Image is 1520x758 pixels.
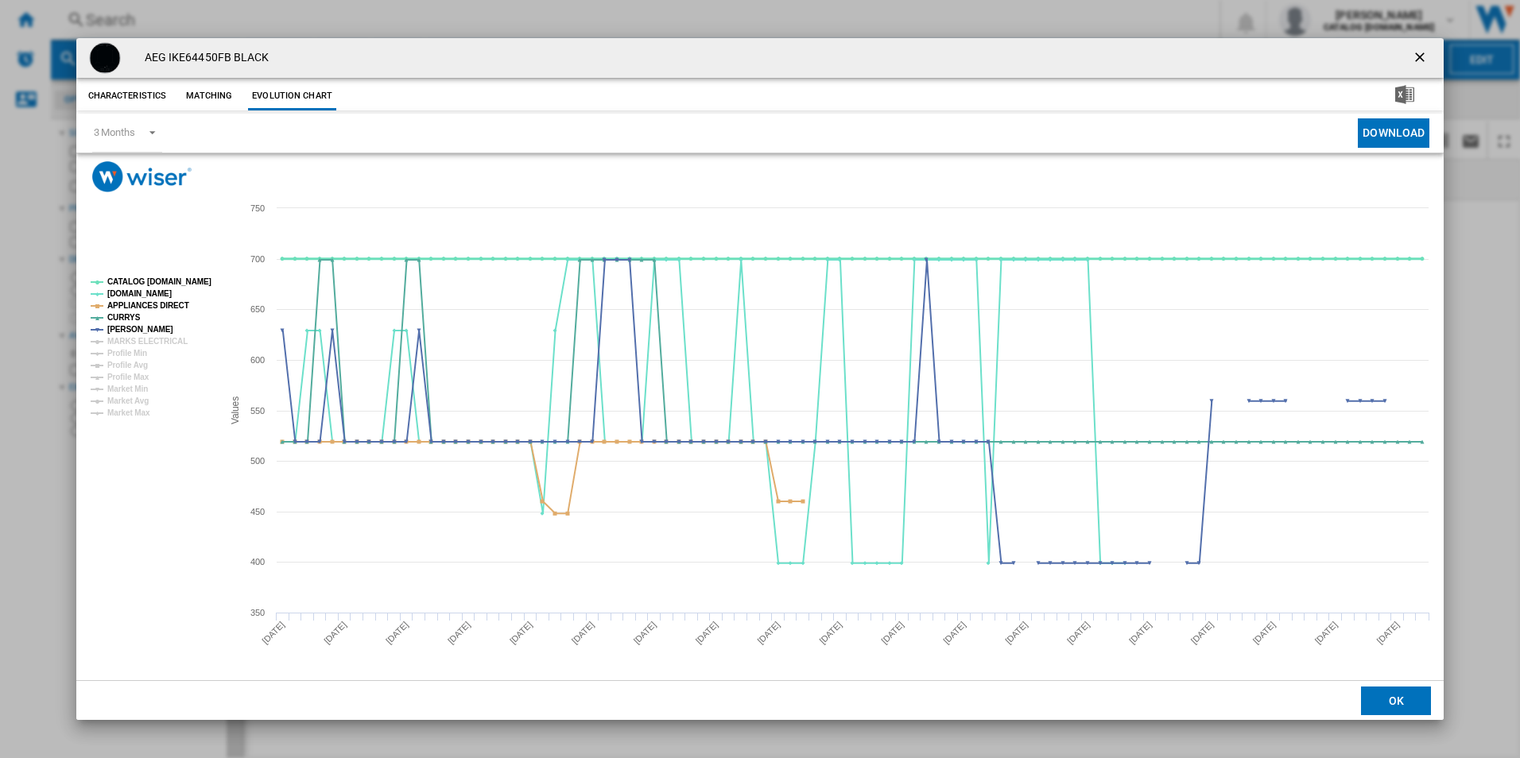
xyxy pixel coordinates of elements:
[1412,49,1431,68] ng-md-icon: getI18NText('BUTTONS.CLOSE_DIALOG')
[250,406,265,416] tspan: 550
[250,254,265,264] tspan: 700
[230,396,241,424] tspan: Values
[248,82,336,110] button: Evolution chart
[322,620,348,646] tspan: [DATE]
[1065,620,1092,646] tspan: [DATE]
[817,620,843,646] tspan: [DATE]
[107,408,150,417] tspan: Market Max
[250,355,265,365] tspan: 600
[107,373,149,381] tspan: Profile Max
[250,507,265,516] tspan: 450
[250,203,265,213] tspan: 750
[107,325,173,334] tspan: [PERSON_NAME]
[107,301,189,310] tspan: APPLIANCES DIRECT
[250,557,265,567] tspan: 400
[76,38,1444,721] md-dialog: Product popup
[94,126,135,138] div: 3 Months
[84,82,171,110] button: Characteristics
[1375,620,1401,646] tspan: [DATE]
[693,620,719,646] tspan: [DATE]
[1251,620,1277,646] tspan: [DATE]
[1126,620,1153,646] tspan: [DATE]
[260,620,286,646] tspan: [DATE]
[250,608,265,617] tspan: 350
[107,396,149,405] tspan: Market Avg
[631,620,657,646] tspan: [DATE]
[879,620,905,646] tspan: [DATE]
[137,50,269,66] h4: AEG IKE64450FB BLACK
[1406,42,1437,74] button: getI18NText('BUTTONS.CLOSE_DIALOG')
[755,620,781,646] tspan: [DATE]
[92,161,192,192] img: logo_wiser_300x94.png
[250,304,265,314] tspan: 650
[446,620,472,646] tspan: [DATE]
[1358,118,1429,148] button: Download
[1003,620,1029,646] tspan: [DATE]
[107,361,148,369] tspan: Profile Avg
[1188,620,1215,646] tspan: [DATE]
[174,82,244,110] button: Matching
[107,385,148,393] tspan: Market Min
[569,620,595,646] tspan: [DATE]
[107,313,141,322] tspan: CURRYS
[1395,85,1414,104] img: excel-24x24.png
[107,337,188,346] tspan: MARKS ELECTRICAL
[107,349,147,358] tspan: Profile Min
[107,277,211,286] tspan: CATALOG [DOMAIN_NAME]
[107,289,172,298] tspan: [DOMAIN_NAME]
[384,620,410,646] tspan: [DATE]
[1370,82,1440,110] button: Download in Excel
[941,620,967,646] tspan: [DATE]
[250,456,265,466] tspan: 500
[89,42,121,74] img: 10182525
[507,620,533,646] tspan: [DATE]
[1313,620,1339,646] tspan: [DATE]
[1361,686,1431,715] button: OK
